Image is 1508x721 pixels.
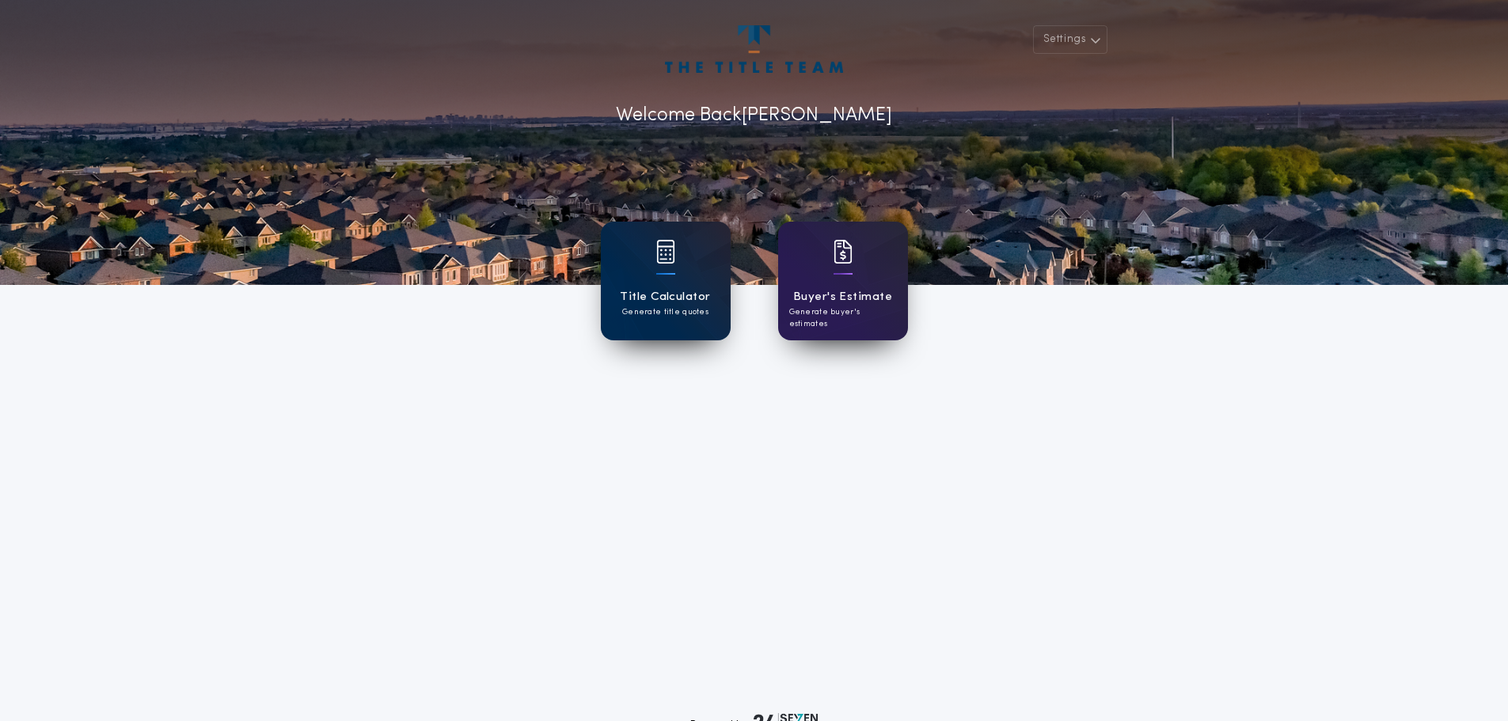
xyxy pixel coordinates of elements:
p: Generate buyer's estimates [789,306,897,330]
p: Welcome Back [PERSON_NAME] [616,101,892,130]
img: account-logo [665,25,842,73]
a: card iconTitle CalculatorGenerate title quotes [601,222,731,340]
button: Settings [1033,25,1107,54]
img: card icon [834,240,853,264]
p: Generate title quotes [622,306,708,318]
h1: Title Calculator [620,288,710,306]
h1: Buyer's Estimate [793,288,892,306]
img: card icon [656,240,675,264]
a: card iconBuyer's EstimateGenerate buyer's estimates [778,222,908,340]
